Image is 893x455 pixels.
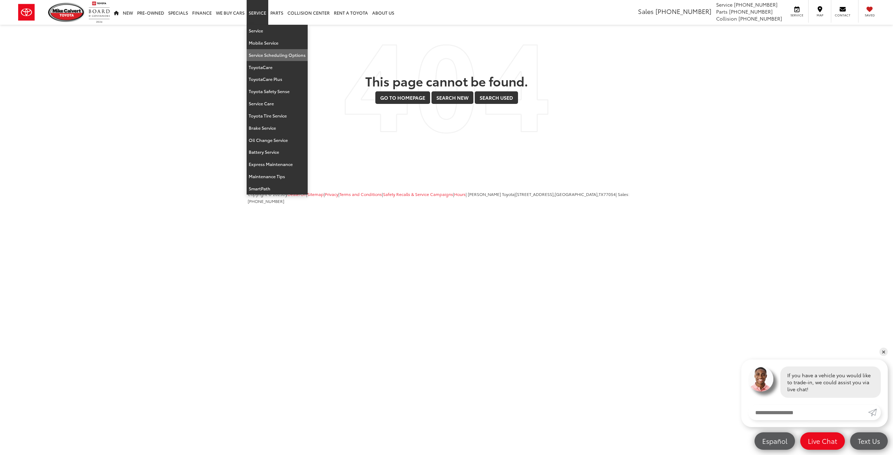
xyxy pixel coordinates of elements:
span: | [453,191,466,197]
span: [STREET_ADDRESS], [516,191,555,197]
a: Terms and Conditions [339,191,382,197]
a: Hours [454,191,466,197]
a: SmartPath [247,183,308,195]
div: If you have a vehicle you would like to trade-in, we could assist you via live chat! [780,366,881,398]
a: Service [247,25,308,37]
span: 77054 [603,191,616,197]
span: | [515,191,616,197]
span: Español [759,437,791,445]
a: Español [755,432,795,450]
span: | [324,191,338,197]
a: Service Care [247,98,308,110]
a: Toyota Tire Service [247,110,308,122]
span: | [338,191,382,197]
span: Parts [716,8,728,15]
span: Service [716,1,733,8]
a: Oil Change Service [247,134,308,146]
span: | [PERSON_NAME] Toyota [466,191,515,197]
a: Text Us [850,432,888,450]
span: [PHONE_NUMBER] [655,7,711,16]
span: | [306,191,324,197]
a: Battery Service [247,146,308,158]
a: Express Maintenance [247,158,308,170]
a: Submit [868,405,881,420]
img: Agent profile photo [748,366,773,392]
span: Sales [638,7,654,16]
span: Saved [862,13,877,17]
span: Collision [716,15,737,22]
a: Live Chat [800,432,845,450]
input: Enter your message [748,405,868,420]
span: Contact [835,13,850,17]
a: ToyotaCare [247,61,308,74]
span: TX [599,191,603,197]
a: Mobile Service [247,37,308,49]
span: Map [812,13,827,17]
img: Mike Calvert Toyota [48,3,85,22]
a: Maintenance Tips [247,170,308,183]
a: Search Used [475,91,518,104]
a: Safety Recalls & Service Campaigns, Opens in a new tab [383,191,453,197]
span: [PHONE_NUMBER] [734,1,778,8]
a: ToyotaCare Plus [247,73,308,85]
a: Search New [432,91,473,104]
span: [PHONE_NUMBER] [738,15,782,22]
a: Privacy [325,191,338,197]
span: [PHONE_NUMBER] [729,8,773,15]
span: | [382,191,453,197]
a: Toyota Safety Sense [247,85,308,98]
a: Sitemap [307,191,324,197]
h2: This page cannot be found. [248,74,645,88]
a: Brake Service [247,122,308,134]
a: Service Scheduling Options [247,49,308,61]
span: [GEOGRAPHIC_DATA], [555,191,599,197]
span: Live Chat [804,437,841,445]
span: [PHONE_NUMBER] [248,198,284,204]
a: Go to Homepage [375,91,430,104]
span: Service [789,13,805,17]
span: Text Us [854,437,884,445]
